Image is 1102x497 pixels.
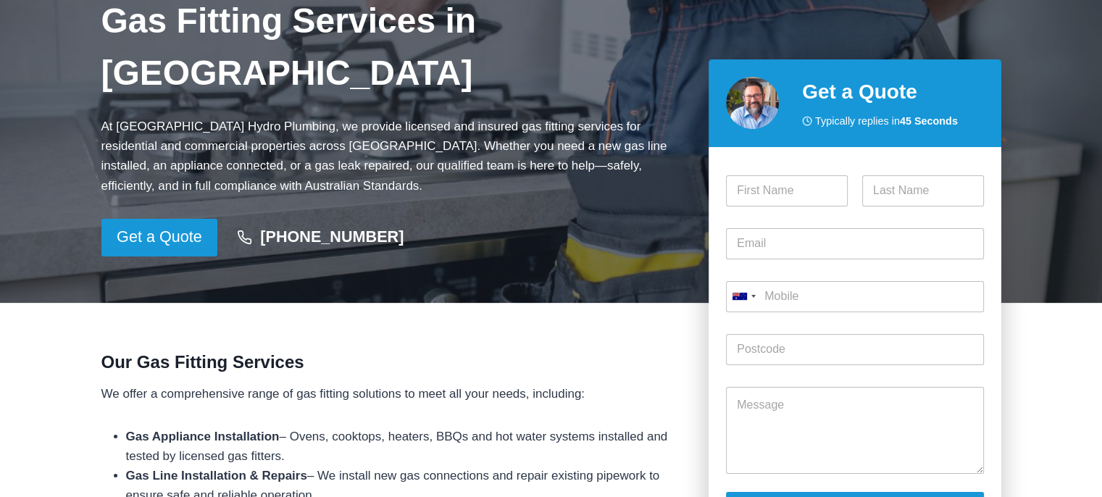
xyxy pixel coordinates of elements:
[726,281,983,312] input: Mobile
[126,469,307,483] strong: Gas Line Installation & Repairs
[862,175,984,206] input: Last Name
[117,225,202,250] span: Get a Quote
[815,113,958,130] span: Typically replies in
[726,334,983,365] input: Postcode
[101,352,304,372] strong: Our Gas Fitting Services
[900,115,958,127] strong: 45 Seconds
[726,175,848,206] input: First Name
[223,221,417,254] a: [PHONE_NUMBER]
[126,430,280,443] strong: Gas Appliance Installation
[126,427,686,466] li: – Ovens, cooktops, heaters, BBQs and hot water systems installed and tested by licensed gas fitters.
[726,281,761,312] button: Selected country
[260,227,404,246] strong: [PHONE_NUMBER]
[101,117,686,196] p: At [GEOGRAPHIC_DATA] Hydro Plumbing, we provide licensed and insured gas fitting services for res...
[802,77,984,107] h2: Get a Quote
[101,219,218,256] a: Get a Quote
[726,228,983,259] input: Email
[101,384,686,404] p: We offer a comprehensive range of gas fitting solutions to meet all your needs, including:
